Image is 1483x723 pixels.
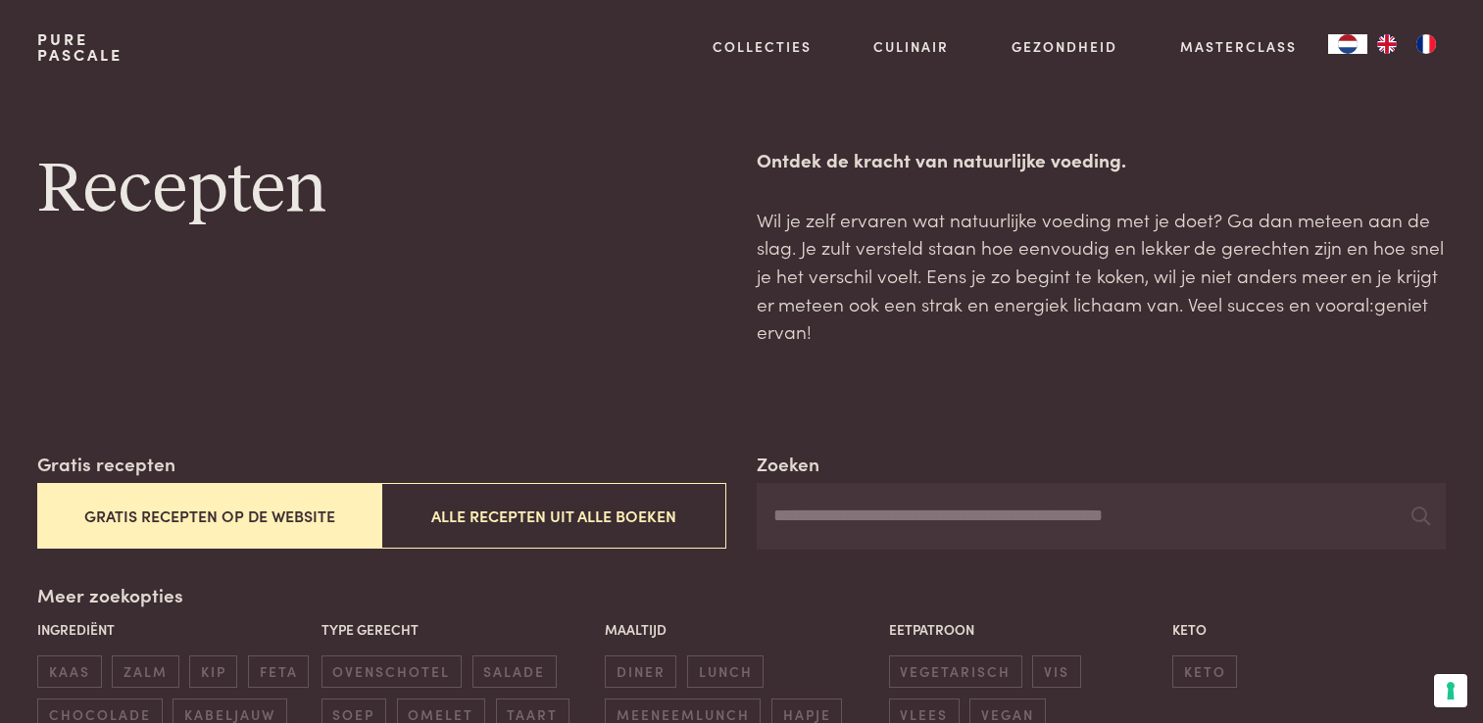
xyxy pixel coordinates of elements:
[1434,674,1467,707] button: Uw voorkeuren voor toestemming voor trackingtechnologieën
[472,655,557,688] span: salade
[757,450,819,478] label: Zoeken
[381,483,725,549] button: Alle recepten uit alle boeken
[713,36,812,57] a: Collecties
[1367,34,1446,54] ul: Language list
[321,619,595,640] p: Type gerecht
[757,206,1445,346] p: Wil je zelf ervaren wat natuurlijke voeding met je doet? Ga dan meteen aan de slag. Je zult verst...
[189,655,237,688] span: kip
[605,655,676,688] span: diner
[1328,34,1367,54] a: NL
[37,31,123,63] a: PurePascale
[889,655,1022,688] span: vegetarisch
[1032,655,1080,688] span: vis
[37,483,381,549] button: Gratis recepten op de website
[757,146,1126,172] strong: Ontdek de kracht van natuurlijke voeding.
[1328,34,1446,54] aside: Language selected: Nederlands
[1172,619,1446,640] p: Keto
[1172,655,1237,688] span: keto
[37,619,311,640] p: Ingrediënt
[1012,36,1117,57] a: Gezondheid
[321,655,462,688] span: ovenschotel
[248,655,309,688] span: feta
[1367,34,1407,54] a: EN
[1407,34,1446,54] a: FR
[1328,34,1367,54] div: Language
[37,655,101,688] span: kaas
[37,146,725,234] h1: Recepten
[37,450,175,478] label: Gratis recepten
[873,36,949,57] a: Culinair
[1180,36,1297,57] a: Masterclass
[605,619,878,640] p: Maaltijd
[112,655,178,688] span: zalm
[889,619,1162,640] p: Eetpatroon
[687,655,764,688] span: lunch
